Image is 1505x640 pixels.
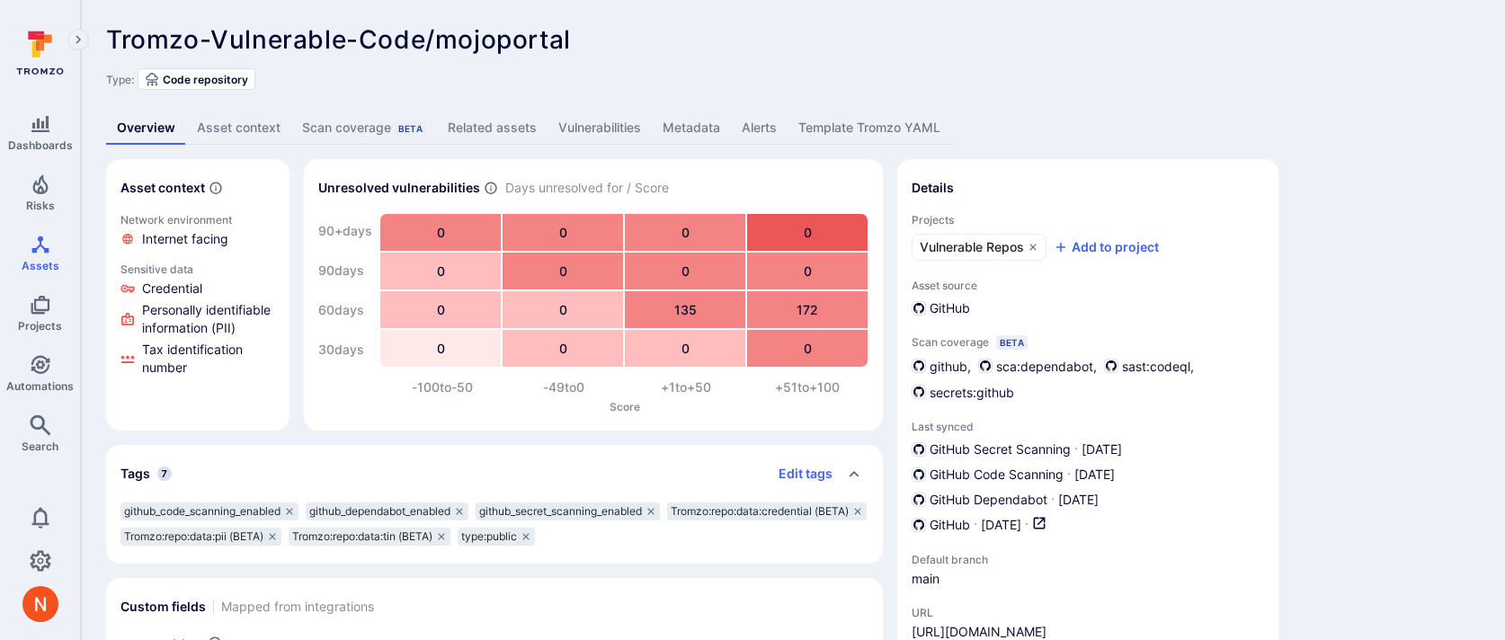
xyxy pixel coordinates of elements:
[306,502,468,520] div: github_dependabot_enabled
[120,179,205,197] h2: Asset context
[292,529,432,544] span: Tromzo:repo:data:tin (BETA)
[157,467,172,481] span: 7
[1054,238,1159,256] button: Add to project
[503,214,623,251] div: 0
[788,111,951,145] a: Template Tromzo YAML
[380,214,501,251] div: 0
[747,378,869,396] div: +51 to +100
[930,440,1071,458] span: GitHub Secret Scanning
[625,253,745,289] div: 0
[912,299,970,317] div: GitHub
[764,459,833,488] button: Edit tags
[1025,516,1029,535] p: ·
[912,570,1055,588] span: main
[72,32,85,48] i: Expand navigation menu
[1082,440,1122,458] span: [DATE]
[380,253,501,289] div: 0
[120,465,150,483] h2: Tags
[912,553,1055,566] span: Default branch
[1032,516,1046,535] a: Open in GitHub dashboard
[221,598,374,616] span: Mapped from integrations
[117,259,279,380] a: Click to view evidence
[912,179,954,197] h2: Details
[380,330,501,367] div: 0
[318,253,372,289] div: 90 days
[1067,466,1071,484] p: ·
[22,586,58,622] div: Neeren Patki
[461,529,517,544] span: type:public
[318,332,372,368] div: 30 days
[1058,491,1099,509] span: [DATE]
[381,400,868,413] p: Score
[380,291,501,328] div: 0
[117,209,279,252] a: Click to view evidence
[120,598,206,616] h2: Custom fields
[395,121,426,136] div: Beta
[747,253,868,289] div: 0
[912,335,989,349] span: Scan coverage
[120,341,275,377] li: Tax identification number
[747,330,868,367] div: 0
[318,292,372,328] div: 60 days
[930,466,1064,484] span: GitHub Code Scanning
[996,335,1028,350] div: Beta
[731,111,788,145] a: Alerts
[912,383,1014,402] div: secrets:github
[106,73,134,86] span: Type:
[120,528,281,546] div: Tromzo:repo:data:pii (BETA)
[476,502,660,520] div: github_secret_scanning_enabled
[974,516,977,535] p: ·
[120,262,275,276] p: Sensitive data
[106,445,883,502] div: Collapse tags
[652,111,731,145] a: Metadata
[912,279,1264,292] span: Asset source
[747,291,868,328] div: 172
[625,214,745,251] div: 0
[1074,466,1115,484] span: [DATE]
[437,111,548,145] a: Related assets
[120,502,298,520] div: github_code_scanning_enabled
[209,181,223,195] svg: Automatically discovered context associated with the asset
[1074,440,1078,458] p: ·
[484,179,498,198] span: Number of vulnerabilities in status ‘Open’ ‘Triaged’ and ‘In process’ divided by score and scanne...
[18,319,62,333] span: Projects
[667,502,867,520] div: Tromzo:repo:data:credential (BETA)
[1104,357,1190,376] div: sast:codeql
[479,504,642,519] span: github_secret_scanning_enabled
[186,111,291,145] a: Asset context
[163,73,248,86] span: Code repository
[120,280,275,298] li: Credential
[309,504,450,519] span: github_dependabot_enabled
[106,111,186,145] a: Overview
[124,504,281,519] span: github_code_scanning_enabled
[106,111,1480,145] div: Asset tabs
[625,291,745,328] div: 135
[978,357,1093,376] div: sca:dependabot
[120,301,275,337] li: Personally identifiable information (PII)
[503,378,626,396] div: -49 to 0
[930,491,1047,509] span: GitHub Dependabot
[671,504,849,519] span: Tromzo:repo:data:credential (BETA)
[26,199,55,212] span: Risks
[302,119,426,137] div: Scan coverage
[505,179,669,198] span: Days unresolved for / Score
[625,330,745,367] div: 0
[8,138,73,152] span: Dashboards
[1051,491,1055,509] p: ·
[503,330,623,367] div: 0
[912,234,1046,261] a: Vulnerable Repos
[6,379,74,393] span: Automations
[124,529,263,544] span: Tromzo:repo:data:pii (BETA)
[981,516,1021,535] span: [DATE]
[912,213,1264,227] span: Projects
[912,357,967,376] div: github
[22,259,59,272] span: Assets
[318,179,480,197] h2: Unresolved vulnerabilities
[930,516,970,534] span: GitHub
[747,214,868,251] div: 0
[458,528,535,546] div: type:public
[67,29,89,50] button: Expand navigation menu
[120,213,275,227] p: Network environment
[106,24,571,55] span: Tromzo-Vulnerable-Code/mojoportal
